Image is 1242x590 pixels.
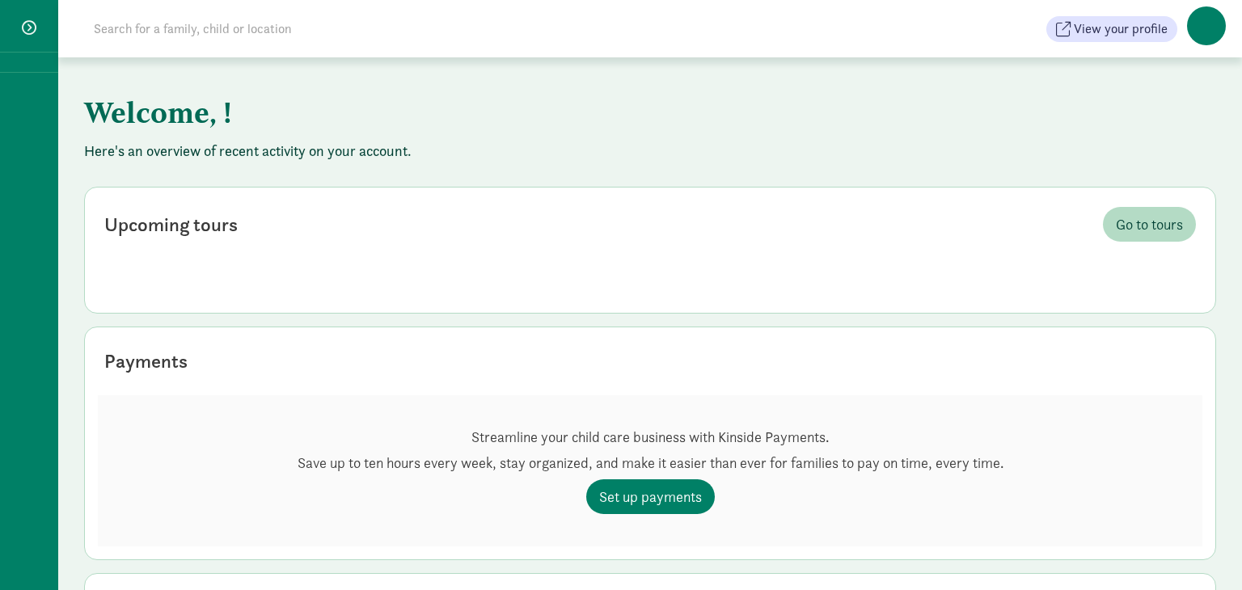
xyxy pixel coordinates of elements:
[1046,16,1177,42] button: View your profile
[298,428,1003,447] p: Streamline your child care business with Kinside Payments.
[599,486,702,508] span: Set up payments
[1116,213,1183,235] span: Go to tours
[84,141,1216,161] p: Here's an overview of recent activity on your account.
[298,453,1003,473] p: Save up to ten hours every week, stay organized, and make it easier than ever for families to pay...
[84,13,538,45] input: Search for a family, child or location
[586,479,715,514] a: Set up payments
[104,210,238,239] div: Upcoming tours
[84,83,885,141] h1: Welcome, !
[1103,207,1196,242] a: Go to tours
[104,347,188,376] div: Payments
[1074,19,1168,39] span: View your profile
